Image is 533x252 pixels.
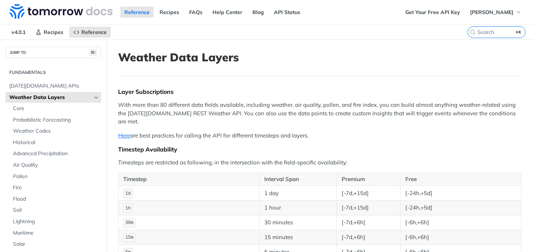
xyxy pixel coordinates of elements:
[81,29,107,35] span: Reference
[44,29,63,35] span: Recipes
[155,7,183,18] a: Recipes
[514,28,523,36] kbd: ⌘K
[259,173,337,186] th: Interval Span
[336,201,400,215] td: [-7d,+15d]
[13,195,99,203] span: Flood
[9,148,101,159] a: Advanced Precipitation
[9,216,101,227] a: Lightning
[118,51,522,64] h1: Weather Data Layers
[125,191,131,196] span: 1d
[6,69,101,76] h2: Fundamentals
[466,7,526,18] button: [PERSON_NAME]
[185,7,207,18] a: FAQs
[89,50,97,56] span: ⌘/
[125,235,134,240] span: 15m
[336,186,400,201] td: [-7d,+15d]
[401,7,464,18] a: Get Your Free API Key
[470,29,476,35] svg: Search
[13,229,99,237] span: Maritime
[259,215,337,230] td: 30 minutes
[118,146,522,153] div: Timestep Availability
[125,206,131,211] span: 1h
[9,228,101,239] a: Maritime
[13,139,99,146] span: Historical
[9,194,101,205] a: Flood
[118,173,259,186] th: Timestep
[9,94,91,101] span: Weather Data Layers
[248,7,268,18] a: Blog
[13,161,99,169] span: Air Quality
[9,160,101,171] a: Air Quality
[400,230,522,245] td: [-6h,+6h]
[400,186,522,201] td: [-24h,+5d]
[13,116,99,124] span: Probabilistic Forecasting
[120,7,154,18] a: Reference
[13,105,99,112] span: Core
[10,4,113,19] img: Tomorrow.io Weather API Docs
[208,7,247,18] a: Help Center
[9,103,101,114] a: Core
[118,88,522,95] div: Layer Subscriptions
[336,230,400,245] td: [-7d,+6h]
[9,182,101,193] a: Fire
[336,215,400,230] td: [-7d,+6h]
[259,201,337,215] td: 1 hour
[13,173,99,180] span: Pollen
[7,27,30,38] span: v4.0.1
[118,132,522,140] p: are best practices for calling the API for different timesteps and layers.
[118,101,522,126] p: With more than 80 different data fields available, including weather, air quality, pollen, and fi...
[6,92,101,103] a: Weather Data LayersHide subpages for Weather Data Layers
[9,126,101,137] a: Weather Codes
[118,132,130,139] a: Here
[400,201,522,215] td: [-24h,+5d]
[6,81,101,92] a: [DATE][DOMAIN_NAME] APIs
[336,173,400,186] th: Premium
[400,173,522,186] th: Free
[259,230,337,245] td: 15 minutes
[118,159,522,167] p: Timesteps are restricted as following, in the intersection with the field-specific availability:
[400,215,522,230] td: [-6h,+6h]
[13,184,99,191] span: Fire
[13,241,99,248] span: Solar
[31,27,67,38] a: Recipes
[470,9,513,16] span: [PERSON_NAME]
[9,239,101,250] a: Solar
[93,95,99,101] button: Hide subpages for Weather Data Layers
[13,218,99,225] span: Lightning
[13,207,99,214] span: Soil
[13,150,99,157] span: Advanced Precipitation
[9,205,101,216] a: Soil
[9,171,101,182] a: Pollen
[69,27,111,38] a: Reference
[9,82,99,90] span: [DATE][DOMAIN_NAME] APIs
[9,137,101,148] a: Historical
[13,127,99,135] span: Weather Codes
[270,7,304,18] a: API Status
[9,115,101,126] a: Probabilistic Forecasting
[259,186,337,201] td: 1 day
[125,220,134,225] span: 30m
[6,47,101,58] button: JUMP TO⌘/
